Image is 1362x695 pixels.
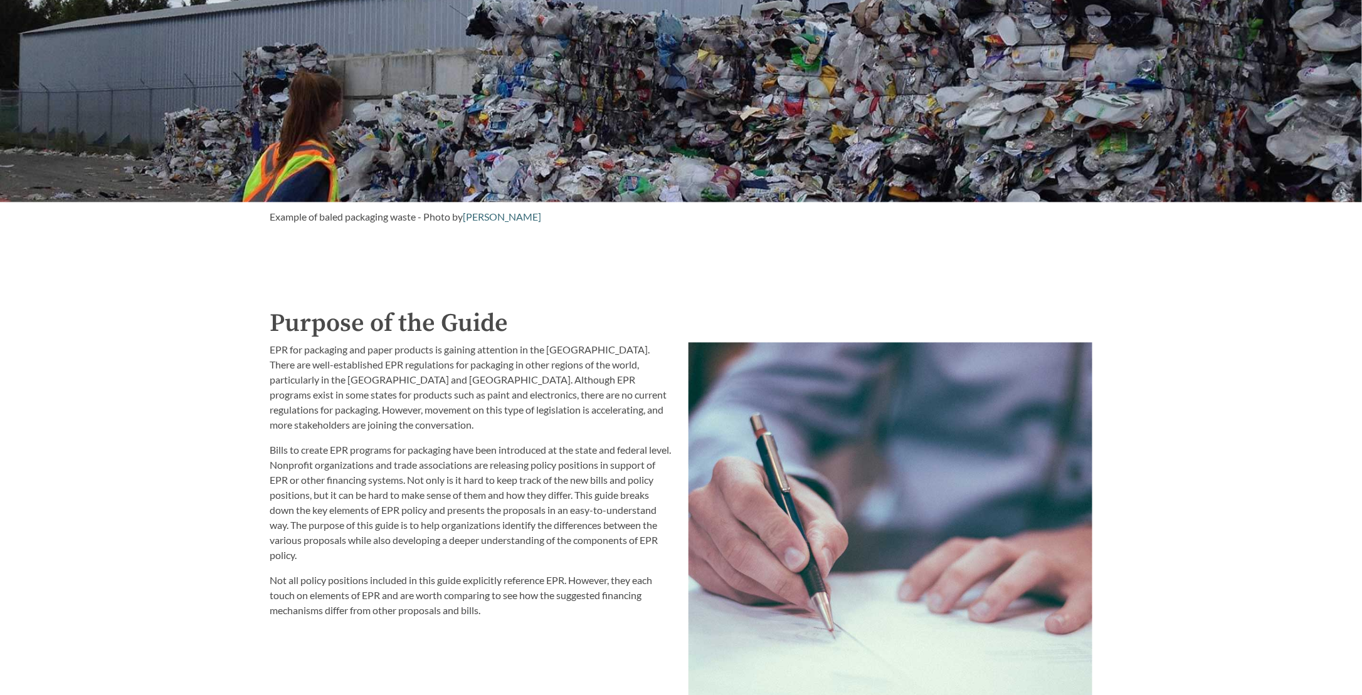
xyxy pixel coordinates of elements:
[270,443,673,563] p: Bills to create EPR programs for packaging have been introduced at the state and federal level. N...
[270,573,673,619] p: Not all policy positions included in this guide explicitly reference EPR. However, they each touc...
[270,305,1092,343] h2: Purpose of the Guide
[270,211,463,223] span: Example of baled packaging waste - Photo by
[270,343,673,433] p: EPR for packaging and paper products is gaining attention in the [GEOGRAPHIC_DATA]. There are wel...
[463,211,541,223] a: [PERSON_NAME]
